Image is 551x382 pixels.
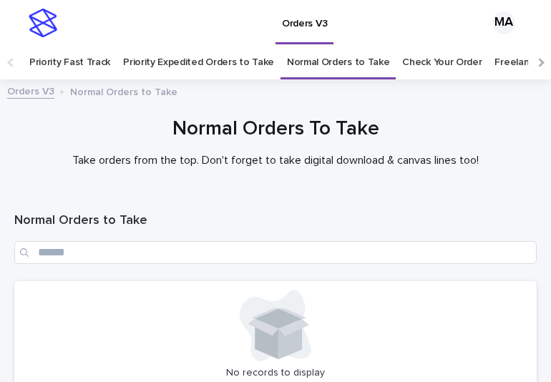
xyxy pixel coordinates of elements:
[7,82,54,99] a: Orders V3
[70,83,177,99] p: Normal Orders to Take
[29,9,57,37] img: stacker-logo-s-only.png
[123,46,274,79] a: Priority Expedited Orders to Take
[14,116,537,142] h1: Normal Orders To Take
[14,241,537,264] input: Search
[402,46,482,79] a: Check Your Order
[29,46,110,79] a: Priority Fast Track
[23,367,528,379] p: No records to display
[14,212,537,230] h1: Normal Orders to Take
[287,46,390,79] a: Normal Orders to Take
[492,11,515,34] div: MA
[14,154,537,167] p: Take orders from the top. Don't forget to take digital download & canvas lines too!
